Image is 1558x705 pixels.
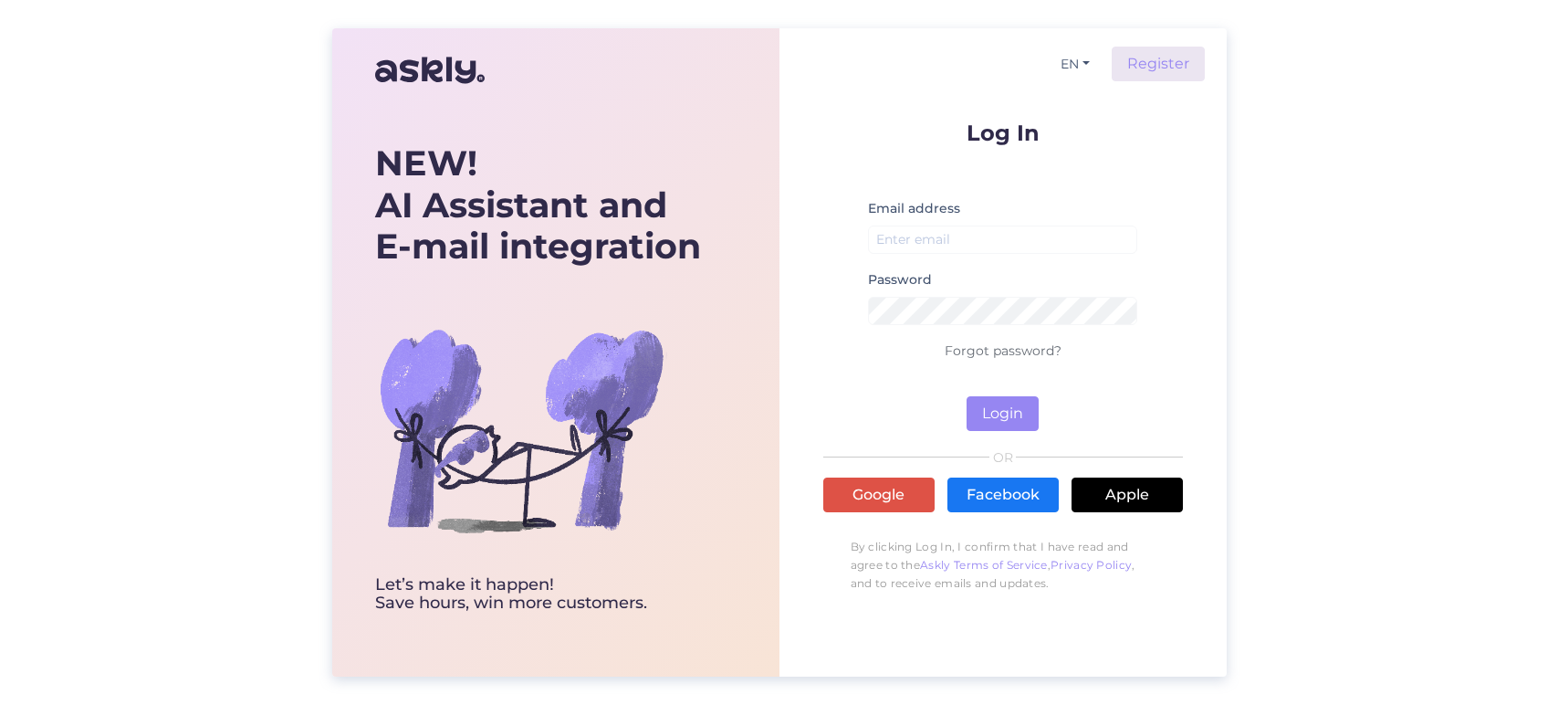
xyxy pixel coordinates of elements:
[823,121,1183,144] p: Log In
[967,396,1039,431] button: Login
[1053,51,1097,78] button: EN
[823,529,1183,602] p: By clicking Log In, I confirm that I have read and agree to the , , and to receive emails and upd...
[1051,558,1132,572] a: Privacy Policy
[375,142,477,184] b: NEW!
[375,142,701,268] div: AI Assistant and E-mail integration
[868,270,932,289] label: Password
[920,558,1048,572] a: Askly Terms of Service
[375,48,485,92] img: Askly
[375,576,701,613] div: Let’s make it happen! Save hours, win more customers.
[1072,478,1183,512] a: Apple
[375,284,667,576] img: bg-askly
[868,199,960,218] label: Email address
[823,478,935,512] a: Google
[989,451,1016,464] span: OR
[947,478,1059,512] a: Facebook
[868,226,1138,254] input: Enter email
[945,342,1061,359] a: Forgot password?
[1112,47,1205,81] a: Register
